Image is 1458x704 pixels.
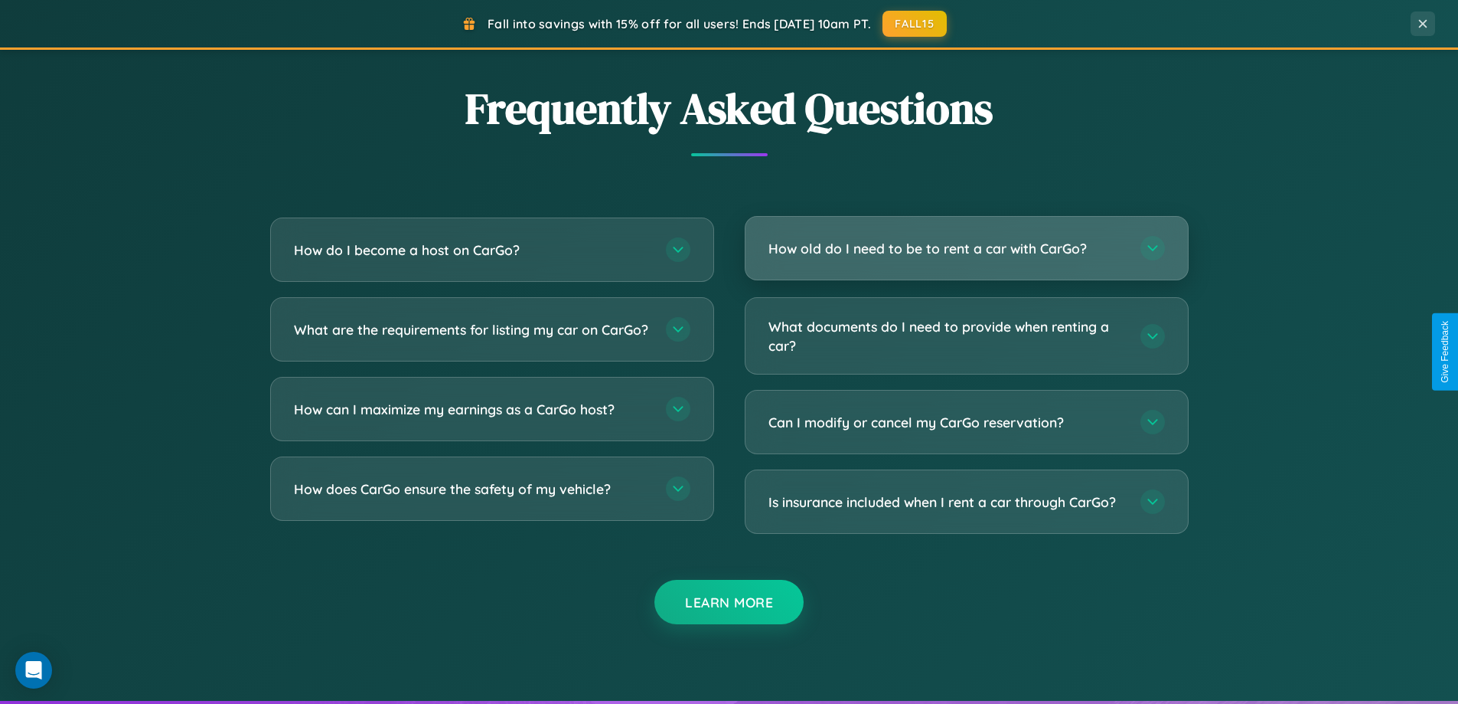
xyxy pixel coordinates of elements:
[882,11,947,37] button: FALL15
[768,239,1125,258] h3: How old do I need to be to rent a car with CarGo?
[294,241,651,260] h3: How do I become a host on CarGo?
[768,493,1125,512] h3: Is insurance included when I rent a car through CarGo?
[294,400,651,419] h3: How can I maximize my earnings as a CarGo host?
[294,320,651,339] h3: What are the requirements for listing my car on CarGo?
[270,79,1189,138] h2: Frequently Asked Questions
[654,580,804,624] button: Learn More
[488,16,871,31] span: Fall into savings with 15% off for all users! Ends [DATE] 10am PT.
[1440,321,1450,383] div: Give Feedback
[294,480,651,499] h3: How does CarGo ensure the safety of my vehicle?
[768,317,1125,355] h3: What documents do I need to provide when renting a car?
[768,413,1125,432] h3: Can I modify or cancel my CarGo reservation?
[15,652,52,689] div: Open Intercom Messenger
